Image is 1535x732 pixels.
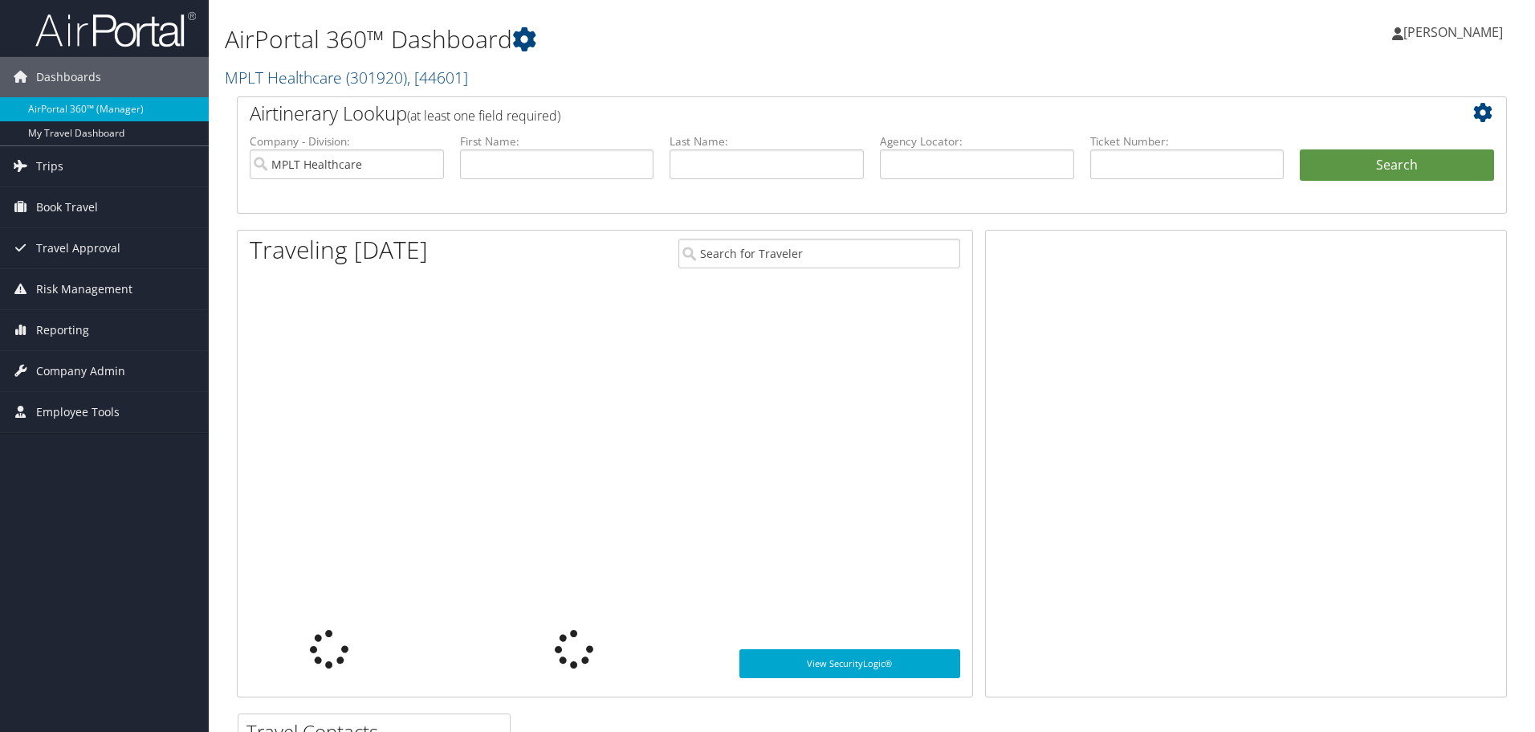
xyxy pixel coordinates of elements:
[880,133,1074,149] label: Agency Locator:
[250,233,428,267] h1: Traveling [DATE]
[36,269,132,309] span: Risk Management
[1090,133,1285,149] label: Ticket Number:
[36,187,98,227] span: Book Travel
[36,310,89,350] span: Reporting
[35,10,196,48] img: airportal-logo.png
[36,228,120,268] span: Travel Approval
[225,22,1088,56] h1: AirPortal 360™ Dashboard
[36,146,63,186] span: Trips
[1300,149,1494,182] button: Search
[678,239,960,268] input: Search for Traveler
[250,133,444,149] label: Company - Division:
[407,67,468,88] span: , [ 44601 ]
[407,107,560,125] span: (at least one field required)
[346,67,407,88] span: ( 301920 )
[250,100,1388,127] h2: Airtinerary Lookup
[1392,8,1519,56] a: [PERSON_NAME]
[36,392,120,432] span: Employee Tools
[225,67,468,88] a: MPLT Healthcare
[670,133,864,149] label: Last Name:
[739,649,960,678] a: View SecurityLogic®
[1403,23,1503,41] span: [PERSON_NAME]
[460,133,654,149] label: First Name:
[36,57,101,97] span: Dashboards
[36,351,125,391] span: Company Admin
